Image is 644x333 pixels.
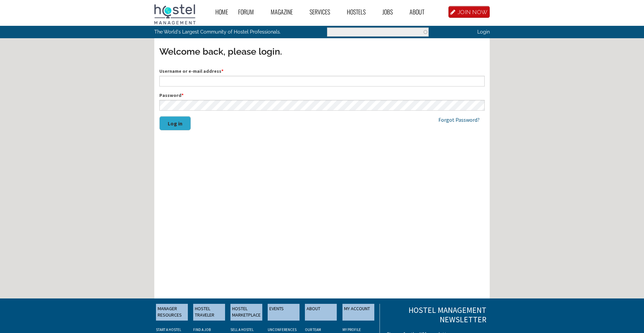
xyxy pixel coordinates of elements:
[193,327,211,332] a: FIND A JOB
[405,4,436,19] a: About
[342,304,374,321] a: MY ACCOUNT
[159,68,485,75] label: Username or e-mail address
[327,27,429,37] input: Enter the terms you wish to search for.
[221,68,223,74] span: This field is required.
[266,4,305,19] a: Magazine
[305,327,321,332] a: OUR TEAM
[159,92,485,99] label: Password
[268,304,300,321] a: EVENTS
[181,92,183,98] span: This field is required.
[385,306,486,325] h3: Hostel Management Newsletter
[156,304,188,321] a: MANAGER RESOURCES
[377,4,405,19] a: Jobs
[438,116,480,123] a: Forgot Password?
[154,26,294,38] p: The World's Largest Community of Hostel Professionals.
[159,116,191,130] button: Log in
[268,327,297,332] a: UNCONFERENCES
[448,6,490,18] a: JOIN NOW
[193,304,225,321] a: HOSTEL TRAVELER
[159,45,485,58] h3: Welcome back, please login.
[305,304,337,321] a: ABOUT
[342,327,361,332] a: My Profile
[305,4,342,19] a: Services
[210,4,233,19] a: Home
[477,29,490,35] a: Login
[156,327,181,332] a: START A HOSTEL
[230,304,262,321] a: HOSTEL MARKETPLACE
[342,4,377,19] a: Hostels
[154,4,196,24] img: Hostel Management Home
[233,4,266,19] a: Forum
[230,327,254,332] a: SELL A HOSTEL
